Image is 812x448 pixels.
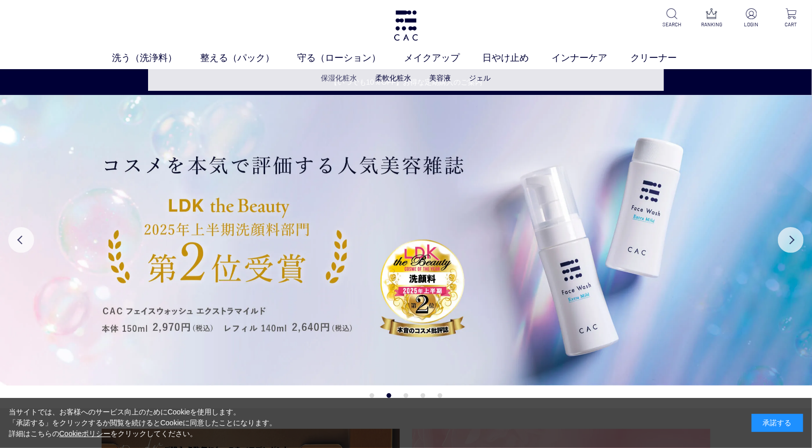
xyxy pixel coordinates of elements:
[8,227,34,253] button: Previous
[297,51,403,65] a: 守る（ローション）
[59,429,111,438] a: Cookieポリシー
[469,74,491,82] a: ジェル
[430,74,451,82] a: 美容液
[739,8,764,28] a: LOGIN
[404,393,409,398] button: 3 of 5
[739,21,764,28] p: LOGIN
[659,21,685,28] p: SEARCH
[778,21,804,28] p: CART
[370,393,375,398] button: 1 of 5
[752,414,803,432] div: 承諾する
[1,77,812,88] a: 【いつでも10％OFF】お得な定期購入のご案内
[387,393,392,398] button: 2 of 5
[376,74,412,82] a: 柔軟化粧水
[659,8,685,28] a: SEARCH
[778,227,804,253] button: Next
[552,51,630,65] a: インナーケア
[112,51,200,65] a: 洗う（洗浄料）
[393,10,419,41] img: logo
[699,21,724,28] p: RANKING
[321,74,358,82] a: 保湿化粧水
[200,51,297,65] a: 整える（パック）
[778,8,804,28] a: CART
[404,51,482,65] a: メイクアップ
[482,51,551,65] a: 日やけ止め
[9,407,277,439] div: 当サイトでは、お客様へのサービス向上のためにCookieを使用します。 「承諾する」をクリックするか閲覧を続けるとCookieに同意したことになります。 詳細はこちらの をクリックしてください。
[699,8,724,28] a: RANKING
[438,393,443,398] button: 5 of 5
[421,393,426,398] button: 4 of 5
[630,51,700,65] a: クリーナー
